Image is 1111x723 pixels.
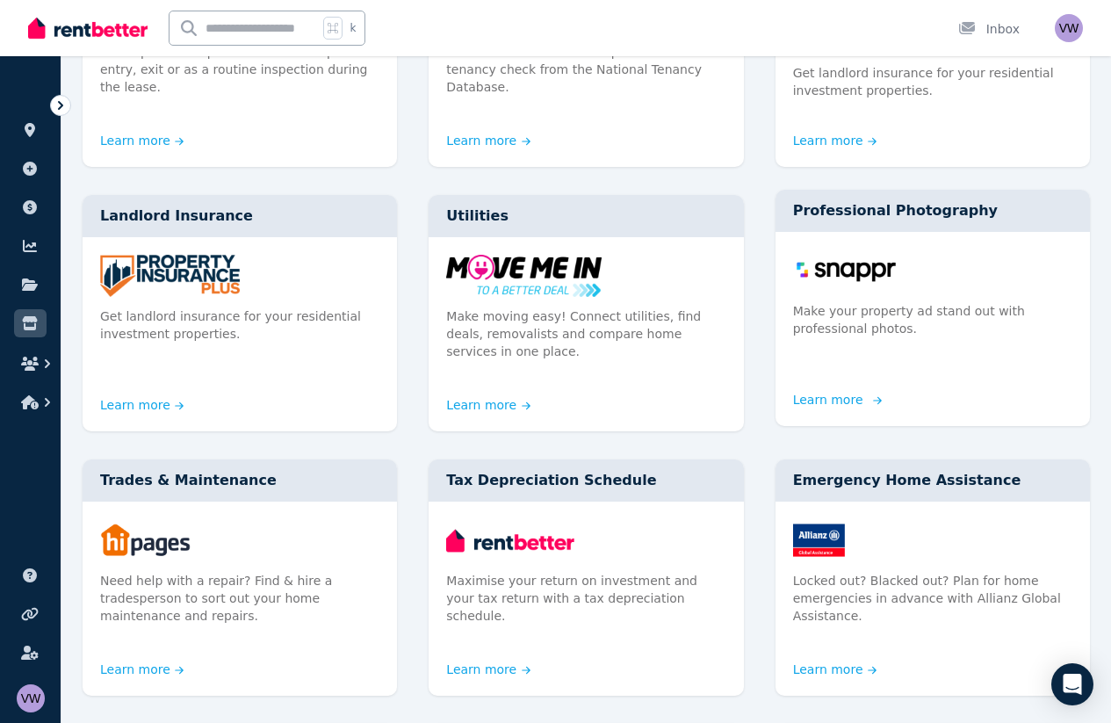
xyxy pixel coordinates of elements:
[446,519,725,561] img: Tax Depreciation Schedule
[28,15,148,41] img: RentBetter
[429,195,743,237] div: Utilities
[446,132,530,149] a: Learn more
[100,43,379,96] p: Hire a pro to complete a condition report at entry, exit or as a routine inspection during the le...
[446,43,725,96] p: Screen tenants with a comprehensive tenancy check from the National Tenancy Database.
[446,572,725,625] p: Maximise your return on investment and your tax return with a tax depreciation schedule.
[100,661,184,678] a: Learn more
[793,391,877,408] a: Learn more
[793,64,1072,99] p: Get landlord insurance for your residential investment properties.
[100,572,379,625] p: Need help with a repair? Find & hire a tradesperson to sort out your home maintenance and repairs.
[100,519,379,561] img: Trades & Maintenance
[793,249,1072,292] img: Professional Photography
[1055,14,1083,42] img: Victoria Whitbread
[446,307,725,360] p: Make moving easy! Connect utilities, find deals, removalists and compare home services in one place.
[793,661,877,678] a: Learn more
[83,195,397,237] div: Landlord Insurance
[83,459,397,502] div: Trades & Maintenance
[100,396,184,414] a: Learn more
[776,190,1090,232] div: Professional Photography
[793,302,1072,337] p: Make your property ad stand out with professional photos.
[100,255,379,297] img: Landlord Insurance
[446,661,530,678] a: Learn more
[429,459,743,502] div: Tax Depreciation Schedule
[446,396,530,414] a: Learn more
[793,132,877,149] a: Learn more
[958,20,1020,38] div: Inbox
[793,572,1072,625] p: Locked out? Blacked out? Plan for home emergencies in advance with Allianz Global Assistance.
[776,459,1090,502] div: Emergency Home Assistance
[446,255,725,297] img: Utilities
[17,684,45,712] img: Victoria Whitbread
[350,21,356,35] span: k
[100,307,379,343] p: Get landlord insurance for your residential investment properties.
[793,519,1072,561] img: Emergency Home Assistance
[100,132,184,149] a: Learn more
[1051,663,1093,705] div: Open Intercom Messenger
